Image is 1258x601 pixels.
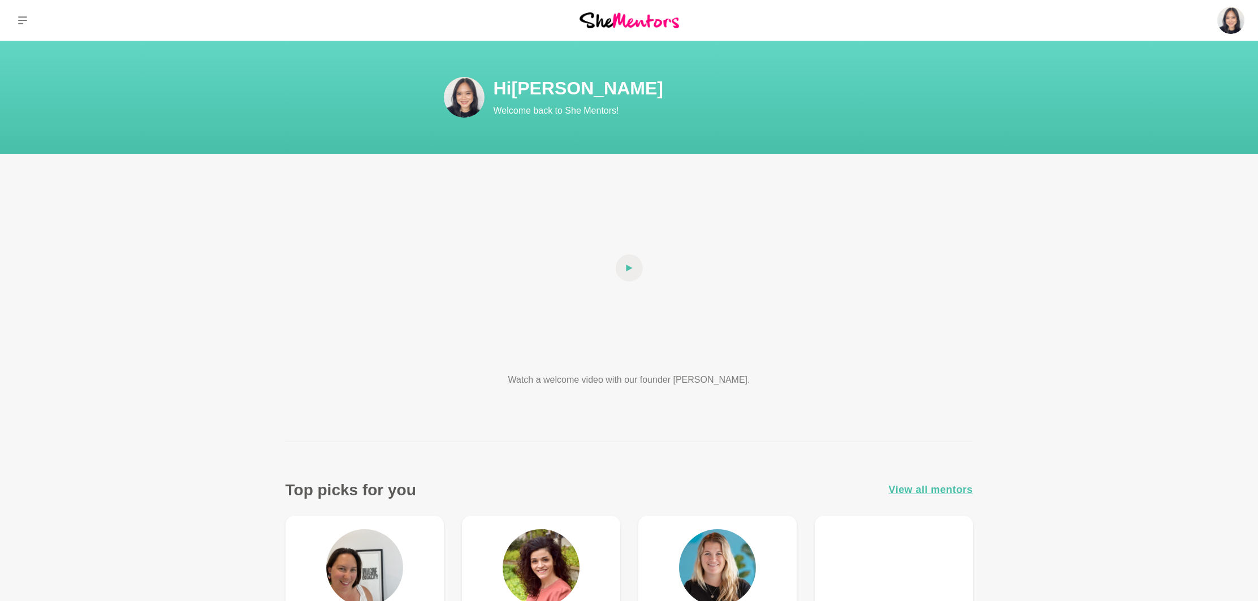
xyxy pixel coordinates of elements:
[494,77,901,100] h1: Hi [PERSON_NAME]
[466,373,792,387] p: Watch a welcome video with our founder [PERSON_NAME].
[286,480,416,500] h3: Top picks for you
[889,482,973,498] a: View all mentors
[1217,7,1244,34] img: Dennise Garcia
[444,77,485,118] img: Dennise Garcia
[494,104,901,118] p: Welcome back to She Mentors!
[580,12,679,28] img: She Mentors Logo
